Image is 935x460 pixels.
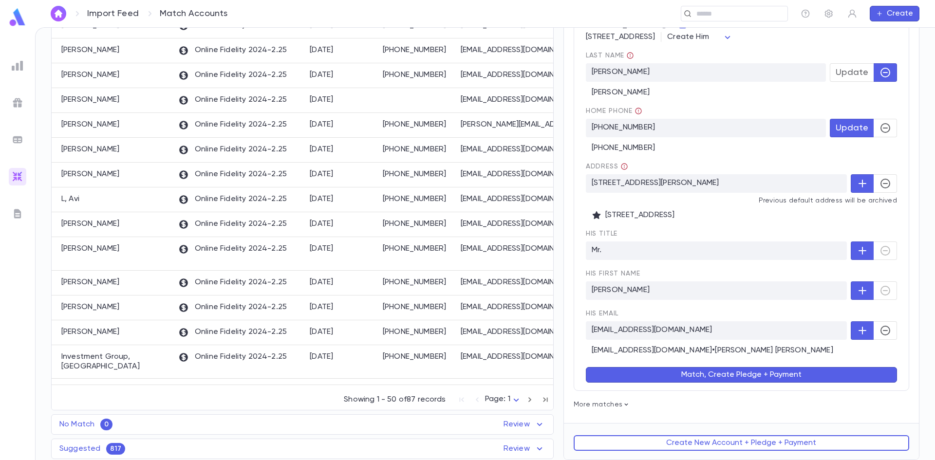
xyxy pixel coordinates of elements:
p: [STREET_ADDRESS] [592,210,891,220]
p: [PERSON_NAME][EMAIL_ADDRESS][PERSON_NAME][DOMAIN_NAME] [461,120,568,129]
p: [PERSON_NAME] [61,120,119,129]
div: 9/2/2025 [310,95,334,105]
div: 9/2/2025 [310,302,334,312]
a: Import Feed [87,8,139,19]
span: Update [836,123,868,133]
p: Online Fidelity 2024-2.25 [178,45,287,56]
button: Create New Account + Pledge + Payment [574,435,909,451]
p: [PHONE_NUMBER] [383,45,451,55]
p: Online Fidelity 2024-2.25 [178,169,287,180]
div: 9/2/2025 [310,194,334,204]
span: Page: 1 [485,395,510,403]
p: [STREET_ADDRESS][PERSON_NAME] [586,174,847,193]
p: [PHONE_NUMBER] [383,327,451,337]
div: 9/2/2025 [310,120,334,129]
p: [PERSON_NAME] [586,281,847,300]
p: [EMAIL_ADDRESS][DOMAIN_NAME] [461,219,568,229]
span: Address [586,163,628,170]
p: [PERSON_NAME] [61,169,119,179]
p: [PERSON_NAME] [61,302,119,312]
p: [EMAIL_ADDRESS][DOMAIN_NAME] [461,244,568,254]
div: 9/2/2025 [310,327,334,337]
div: [PERSON_NAME] [586,82,897,97]
p: Showing 1 - 50 of 87 records [344,395,446,405]
p: [PHONE_NUMBER] [383,219,451,229]
div: 9/2/2025 [310,70,334,80]
img: batches_grey.339ca447c9d9533ef1741baa751efc33.svg [12,134,23,146]
p: [PHONE_NUMBER] [383,194,451,204]
p: Online Fidelity 2024-2.25 [178,95,287,106]
span: His title [586,230,897,238]
button: Create [870,6,919,21]
div: 9/2/2025 [310,45,334,55]
span: Update [836,67,868,78]
p: Online Fidelity 2024-2.25 [178,327,287,338]
div: [EMAIL_ADDRESS][DOMAIN_NAME] • [PERSON_NAME] [PERSON_NAME] [592,346,891,355]
p: [EMAIL_ADDRESS][DOMAIN_NAME] [461,70,568,80]
p: [PHONE_NUMBER] [383,70,451,80]
div: [PHONE_NUMBER] [586,137,897,153]
div: 9/2/2025 [310,219,334,229]
p: More matches [574,401,909,408]
button: Update [830,63,874,82]
p: [PERSON_NAME] [61,327,119,337]
p: Online Fidelity 2024-2.25 [178,70,287,81]
p: [PHONE_NUMBER] [586,119,826,137]
img: reports_grey.c525e4749d1bce6a11f5fe2a8de1b229.svg [12,60,23,72]
p: [EMAIL_ADDRESS][DOMAIN_NAME] [461,194,568,204]
p: Online Fidelity 2024-2.25 [178,277,287,288]
span: last Name [586,52,897,59]
p: [PERSON_NAME] [61,219,119,229]
span: Create Him [667,33,709,41]
p: Suggested [59,444,100,454]
p: [PHONE_NUMBER] [383,169,451,179]
p: Online Fidelity 2024-2.25 [178,244,287,255]
p: Online Fidelity 2024-2.25 [178,302,287,313]
span: home Phone [586,107,897,115]
img: imports_gradient.a72c8319815fb0872a7f9c3309a0627a.svg [12,171,23,183]
p: [EMAIL_ADDRESS][DOMAIN_NAME] [586,321,847,340]
img: letters_grey.7941b92b52307dd3b8a917253454ce1c.svg [12,208,23,220]
p: Mr. [586,241,847,260]
div: Page: 1 [485,392,522,407]
p: [PERSON_NAME] [61,70,119,80]
button: Match, Create Pledge + Payment [586,367,897,383]
p: L, Avi [61,194,79,204]
p: [PERSON_NAME] [61,95,119,105]
p: [EMAIL_ADDRESS][DOMAIN_NAME] [461,302,568,312]
p: [PERSON_NAME] [61,277,119,287]
p: [PHONE_NUMBER] [383,120,451,129]
p: [PHONE_NUMBER] [383,244,451,254]
p: [EMAIL_ADDRESS][DOMAIN_NAME] [461,277,568,287]
p: [PHONE_NUMBER] [383,352,451,362]
span: His email [586,310,897,317]
p: Review [504,443,545,455]
p: [PERSON_NAME] [61,45,119,55]
div: [STREET_ADDRESS] [586,32,897,42]
p: [EMAIL_ADDRESS][DOMAIN_NAME] [461,145,568,154]
p: Match Accounts [160,8,228,19]
p: Online Fidelity 2024-2.25 [178,194,287,205]
p: [PHONE_NUMBER] [383,277,451,287]
p: [PERSON_NAME] [586,63,826,82]
p: [PHONE_NUMBER] [383,302,451,312]
div: 9/2/2025 [310,145,334,154]
p: [EMAIL_ADDRESS][DOMAIN_NAME] [461,45,568,55]
div: 9/2/2025 [310,244,334,254]
button: Update [830,119,874,137]
div: 9/2/2025 [310,277,334,287]
p: [EMAIL_ADDRESS][DOMAIN_NAME] [461,95,568,105]
p: [EMAIL_ADDRESS][DOMAIN_NAME] [461,327,568,337]
p: Online Fidelity 2024-2.25 [178,120,287,130]
div: 9/2/2025 [310,169,334,179]
p: [PERSON_NAME] [61,244,119,254]
span: His first Name [586,270,897,277]
p: [EMAIL_ADDRESS][DOMAIN_NAME] [461,352,568,362]
div: Create Him [667,28,733,47]
p: Online Fidelity 2024-2.25 [178,352,287,363]
p: Investment Group, [GEOGRAPHIC_DATA] [61,352,168,371]
p: [PHONE_NUMBER] [383,145,451,154]
p: Previous default address will be archived [586,197,897,204]
img: campaigns_grey.99e729a5f7ee94e3726e6486bddda8f1.svg [12,97,23,109]
p: Online Fidelity 2024-2.25 [178,145,287,155]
